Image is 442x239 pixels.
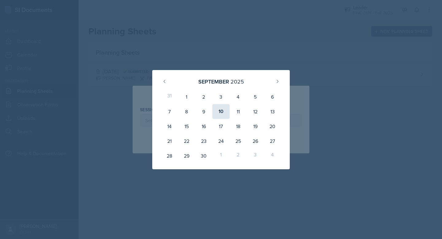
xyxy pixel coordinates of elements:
[230,89,247,104] div: 4
[195,134,212,148] div: 23
[264,148,281,163] div: 4
[264,89,281,104] div: 6
[212,119,230,134] div: 17
[198,77,229,86] div: September
[247,119,264,134] div: 19
[161,89,178,104] div: 31
[247,148,264,163] div: 3
[212,89,230,104] div: 3
[247,104,264,119] div: 12
[230,148,247,163] div: 2
[178,89,195,104] div: 1
[178,119,195,134] div: 15
[231,77,244,86] div: 2025
[264,119,281,134] div: 20
[161,119,178,134] div: 14
[161,104,178,119] div: 7
[161,134,178,148] div: 21
[195,89,212,104] div: 2
[178,148,195,163] div: 29
[247,134,264,148] div: 26
[178,134,195,148] div: 22
[161,148,178,163] div: 28
[212,148,230,163] div: 1
[247,89,264,104] div: 5
[178,104,195,119] div: 8
[195,119,212,134] div: 16
[230,119,247,134] div: 18
[264,134,281,148] div: 27
[230,134,247,148] div: 25
[212,134,230,148] div: 24
[195,104,212,119] div: 9
[212,104,230,119] div: 10
[264,104,281,119] div: 13
[195,148,212,163] div: 30
[230,104,247,119] div: 11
